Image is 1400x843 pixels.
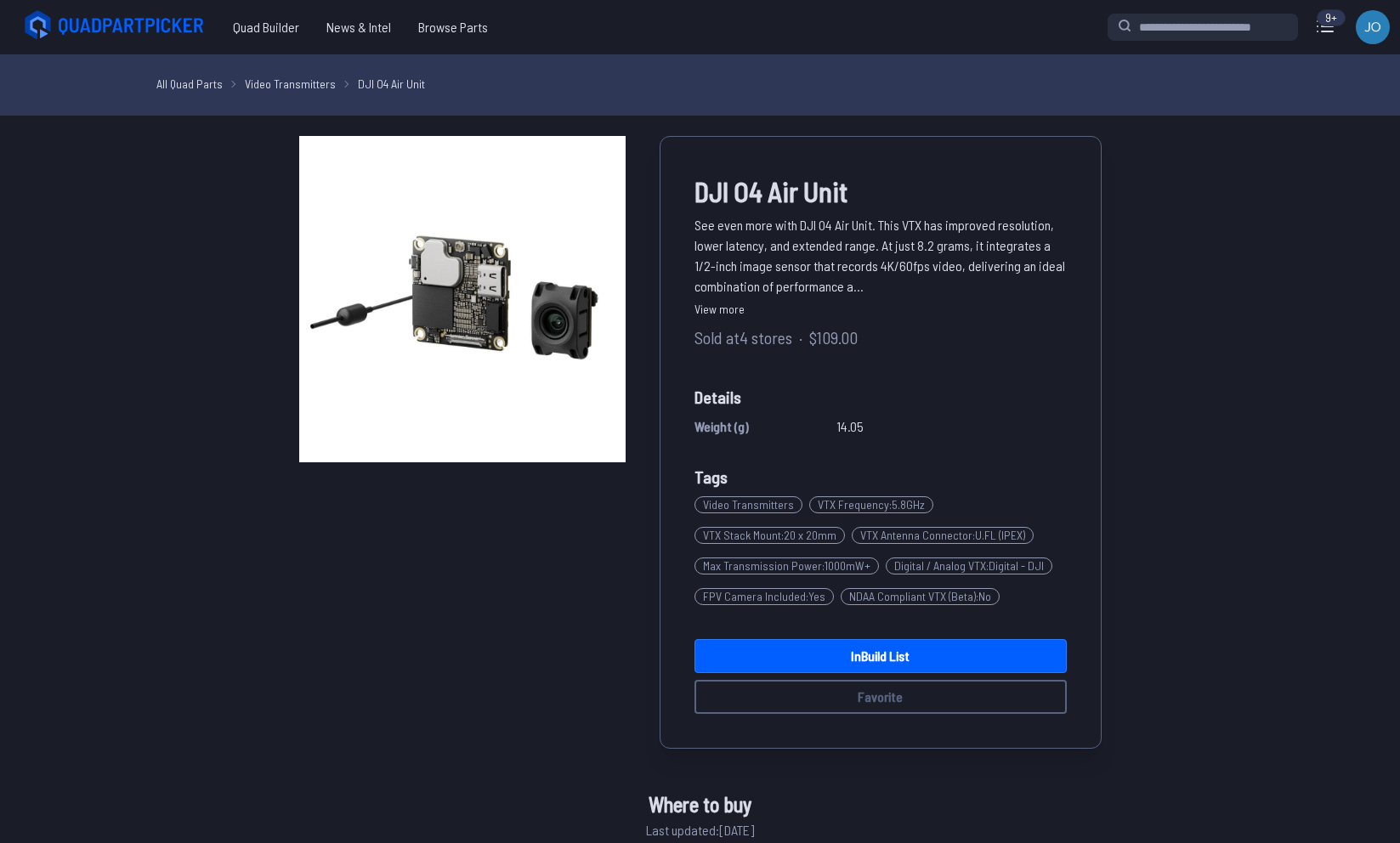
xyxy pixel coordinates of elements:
span: · [799,325,802,350]
span: VTX Stack Mount : 20 x 20mm [694,527,845,544]
span: Last updated: [DATE] [646,820,754,840]
div: 9+ [1317,9,1346,26]
a: News & Intel [313,10,405,44]
a: Max Transmission Power:1000mW+ [694,551,886,581]
a: Video Transmitters [694,489,809,520]
span: $109.00 [809,325,858,350]
a: VTX Stack Mount:20 x 20mm [694,520,852,551]
span: Where to buy [649,789,751,820]
a: DJI O4 Air Unit [358,75,425,93]
span: Tags [694,467,728,487]
span: Max Transmission Power : 1000mW+ [694,557,879,574]
span: DJI O4 Air Unit [694,171,1067,212]
span: NDAA Compliant VTX (Beta) : No [841,588,1000,605]
span: 14.05 [836,416,864,437]
span: Details [694,384,1067,410]
span: See even more with DJI O4 Air Unit. This VTX has improved resolution, lower latency, and extended... [694,215,1067,297]
a: InBuild List [694,639,1067,673]
button: Favorite [694,680,1067,714]
a: Digital / Analog VTX:Digital - DJI [886,551,1059,581]
span: VTX Antenna Connector : U.FL (IPEX) [852,527,1034,544]
a: VTX Frequency:5.8GHz [809,489,940,520]
img: User [1356,10,1390,44]
img: image [299,136,626,462]
a: FPV Camera Included:Yes [694,581,841,612]
a: VTX Antenna Connector:U.FL (IPEX) [852,520,1040,551]
a: View more [694,300,1067,318]
span: Weight (g) [694,416,749,437]
a: All Quad Parts [156,75,223,93]
a: Video Transmitters [245,75,336,93]
span: Sold at 4 stores [694,325,792,350]
span: Video Transmitters [694,496,802,513]
span: Digital / Analog VTX : Digital - DJI [886,557,1052,574]
a: NDAA Compliant VTX (Beta):No [841,581,1006,612]
a: Quad Builder [219,10,313,44]
a: Browse Parts [405,10,502,44]
span: VTX Frequency : 5.8GHz [809,496,933,513]
span: FPV Camera Included : Yes [694,588,834,605]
